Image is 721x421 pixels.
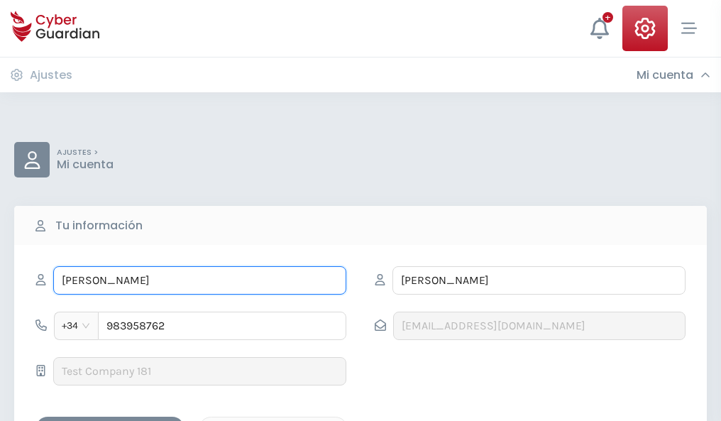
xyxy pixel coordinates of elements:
[62,315,91,337] span: +34
[57,148,114,158] p: AJUSTES >
[55,217,143,234] b: Tu información
[98,312,346,340] input: 612345678
[637,68,693,82] h3: Mi cuenta
[57,158,114,172] p: Mi cuenta
[637,68,710,82] div: Mi cuenta
[30,68,72,82] h3: Ajustes
[602,12,613,23] div: +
